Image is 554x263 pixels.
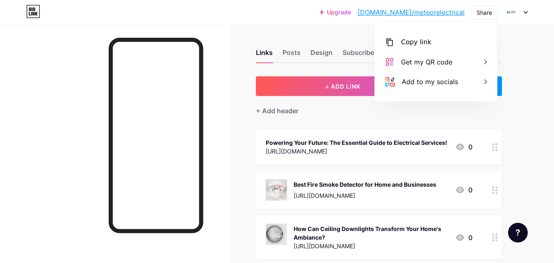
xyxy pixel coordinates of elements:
div: 0 [455,185,472,195]
div: How Can Ceiling Downlights Transform Your Home's Ambiance? [294,224,449,242]
div: [URL][DOMAIN_NAME] [266,147,447,156]
div: Best Fire Smoke Detector for Home and Businesses [294,180,436,189]
div: Copy link [401,37,431,47]
a: [DOMAIN_NAME]/meteorelectrical [358,7,465,17]
div: Add to my socials [402,77,458,87]
div: Links [256,48,273,62]
div: 0 [455,233,472,242]
a: Upgrade [320,9,351,16]
div: Powering Your Future: The Essential Guide to Electrical Services! [266,138,447,147]
img: How Can Ceiling Downlights Transform Your Home's Ambiance? [266,224,287,245]
div: Posts [283,48,301,62]
div: + Add header [256,106,299,116]
div: Subscribers [342,48,380,62]
div: Share [476,8,492,17]
div: Get my QR code [401,57,452,67]
span: + ADD LINK [325,83,360,90]
div: 0 [455,142,472,152]
img: meteorelectrical [504,5,519,20]
img: Best Fire Smoke Detector for Home and Businesses [266,179,287,201]
div: [URL][DOMAIN_NAME] [294,242,449,250]
div: Design [310,48,333,62]
div: [URL][DOMAIN_NAME] [294,191,436,200]
button: + ADD LINK [256,76,430,96]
